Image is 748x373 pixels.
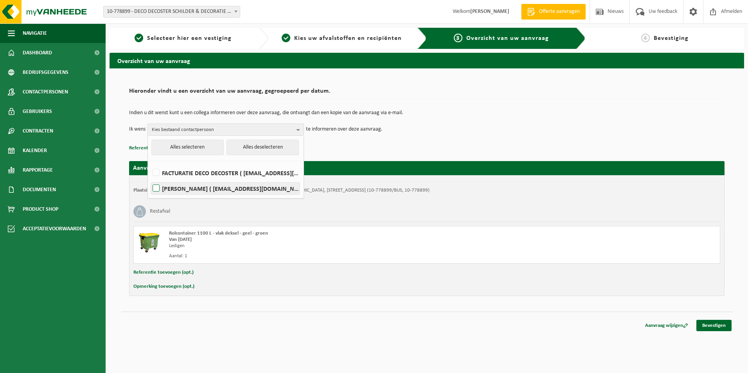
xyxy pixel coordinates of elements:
[23,121,53,141] span: Contracten
[272,34,412,43] a: 2Kies uw afvalstoffen en recipiënten
[654,35,689,41] span: Bevestiging
[169,243,458,249] div: Ledigen
[147,35,232,41] span: Selecteer hier een vestiging
[23,82,68,102] span: Contactpersonen
[23,43,52,63] span: Dashboard
[521,4,586,20] a: Offerte aanvragen
[537,8,582,16] span: Offerte aanvragen
[641,34,650,42] span: 4
[129,88,725,99] h2: Hieronder vindt u een overzicht van uw aanvraag, gegroepeerd per datum.
[169,253,458,259] div: Aantal: 1
[133,188,167,193] strong: Plaatsingsadres:
[129,124,146,135] p: Ik wens
[113,34,253,43] a: 1Selecteer hier een vestiging
[639,320,694,331] a: Aanvraag wijzigen
[135,34,143,42] span: 1
[152,124,293,136] span: Kies bestaand contactpersoon
[169,231,268,236] span: Rolcontainer 1100 L - vlak deksel - geel - groen
[23,180,56,199] span: Documenten
[103,6,240,18] span: 10-778899 - DECO DECOSTER SCHILDER & DECORATIE BV - OOSTNIEUWKERKE
[110,53,744,68] h2: Overzicht van uw aanvraag
[466,35,549,41] span: Overzicht van uw aanvraag
[129,143,189,153] button: Referentie toevoegen (opt.)
[151,183,300,194] label: [PERSON_NAME] ( [EMAIL_ADDRESS][DOMAIN_NAME] )
[282,34,290,42] span: 2
[454,34,462,42] span: 3
[294,35,402,41] span: Kies uw afvalstoffen en recipiënten
[696,320,732,331] a: Bevestigen
[151,167,300,179] label: FACTURATIE DECO DECOSTER ( [EMAIL_ADDRESS][DOMAIN_NAME] )
[129,110,725,116] p: Indien u dit wenst kunt u een collega informeren over deze aanvraag, die ontvangt dan een kopie v...
[470,9,509,14] strong: [PERSON_NAME]
[23,23,47,43] span: Navigatie
[306,124,383,135] p: te informeren over deze aanvraag.
[150,205,170,218] h3: Restafval
[227,140,299,155] button: Alles deselecteren
[23,199,58,219] span: Product Shop
[23,63,68,82] span: Bedrijfsgegevens
[23,102,52,121] span: Gebruikers
[138,230,161,254] img: WB-1100-HPE-GN-50.png
[147,124,304,135] button: Kies bestaand contactpersoon
[23,160,53,180] span: Rapportage
[104,6,240,17] span: 10-778899 - DECO DECOSTER SCHILDER & DECORATIE BV - OOSTNIEUWKERKE
[133,282,194,292] button: Opmerking toevoegen (opt.)
[151,140,224,155] button: Alles selecteren
[169,237,192,242] strong: Van [DATE]
[23,219,86,239] span: Acceptatievoorwaarden
[133,165,192,171] strong: Aanvraag voor [DATE]
[23,141,47,160] span: Kalender
[133,267,194,278] button: Referentie toevoegen (opt.)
